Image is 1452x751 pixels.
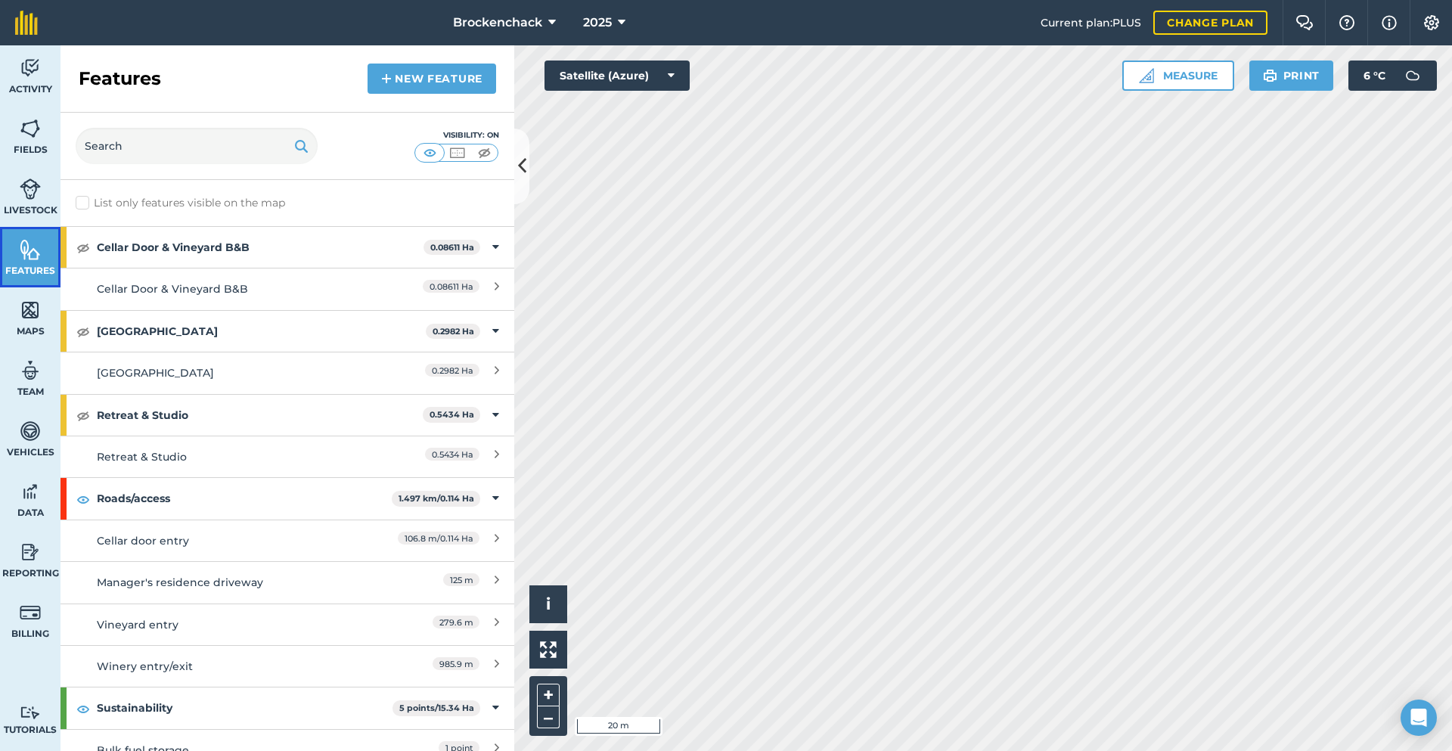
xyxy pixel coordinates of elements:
[20,178,41,200] img: svg+xml;base64,PD94bWwgdmVyc2lvbj0iMS4wIiBlbmNvZGluZz0idXRmLTgiPz4KPCEtLSBHZW5lcmF0b3I6IEFkb2JlIE...
[1401,700,1437,736] div: Open Intercom Messenger
[546,594,551,613] span: i
[76,128,318,164] input: Search
[20,238,41,261] img: svg+xml;base64,PHN2ZyB4bWxucz0iaHR0cDovL3d3dy53My5vcmcvMjAwMC9zdmciIHdpZHRoPSI1NiIgaGVpZ2h0PSI2MC...
[20,299,41,321] img: svg+xml;base64,PHN2ZyB4bWxucz0iaHR0cDovL3d3dy53My5vcmcvMjAwMC9zdmciIHdpZHRoPSI1NiIgaGVpZ2h0PSI2MC...
[20,359,41,382] img: svg+xml;base64,PD94bWwgdmVyc2lvbj0iMS4wIiBlbmNvZGluZz0idXRmLTgiPz4KPCEtLSBHZW5lcmF0b3I6IEFkb2JlIE...
[1398,61,1428,91] img: svg+xml;base64,PD94bWwgdmVyc2lvbj0iMS4wIiBlbmNvZGluZz0idXRmLTgiPz4KPCEtLSBHZW5lcmF0b3I6IEFkb2JlIE...
[540,641,557,658] img: Four arrows, one pointing top left, one top right, one bottom right and the last bottom left
[97,658,365,675] div: Winery entry/exit
[60,268,514,309] a: Cellar Door & Vineyard B&B0.08611 Ha
[97,311,426,352] strong: [GEOGRAPHIC_DATA]
[60,604,514,645] a: Vineyard entry279.6 m
[1263,67,1277,85] img: svg+xml;base64,PHN2ZyB4bWxucz0iaHR0cDovL3d3dy53My5vcmcvMjAwMC9zdmciIHdpZHRoPSIxOSIgaGVpZ2h0PSIyNC...
[537,706,560,728] button: –
[414,129,499,141] div: Visibility: On
[425,448,479,461] span: 0.5434 Ha
[399,703,474,713] strong: 5 points / 15.34 Ha
[433,616,479,628] span: 279.6 m
[433,326,474,337] strong: 0.2982 Ha
[76,195,285,211] label: List only features visible on the map
[97,478,392,519] strong: Roads/access
[97,281,365,297] div: Cellar Door & Vineyard B&B
[433,657,479,670] span: 985.9 m
[443,573,479,586] span: 125 m
[60,561,514,603] a: Manager's residence driveway125 m
[1139,68,1154,83] img: Ruler icon
[448,145,467,160] img: svg+xml;base64,PHN2ZyB4bWxucz0iaHR0cDovL3d3dy53My5vcmcvMjAwMC9zdmciIHdpZHRoPSI1MCIgaGVpZ2h0PSI0MC...
[60,227,514,268] div: Cellar Door & Vineyard B&B0.08611 Ha
[20,601,41,624] img: svg+xml;base64,PD94bWwgdmVyc2lvbj0iMS4wIiBlbmNvZGluZz0idXRmLTgiPz4KPCEtLSBHZW5lcmF0b3I6IEFkb2JlIE...
[423,280,479,293] span: 0.08611 Ha
[381,70,392,88] img: svg+xml;base64,PHN2ZyB4bWxucz0iaHR0cDovL3d3dy53My5vcmcvMjAwMC9zdmciIHdpZHRoPSIxNCIgaGVpZ2h0PSIyNC...
[15,11,38,35] img: fieldmargin Logo
[97,574,365,591] div: Manager's residence driveway
[453,14,542,32] span: Brockenchack
[20,117,41,140] img: svg+xml;base64,PHN2ZyB4bWxucz0iaHR0cDovL3d3dy53My5vcmcvMjAwMC9zdmciIHdpZHRoPSI1NiIgaGVpZ2h0PSI2MC...
[1249,61,1334,91] button: Print
[97,616,365,633] div: Vineyard entry
[425,364,479,377] span: 0.2982 Ha
[1122,61,1234,91] button: Measure
[1348,61,1437,91] button: 6 °C
[399,493,474,504] strong: 1.497 km / 0.114 Ha
[20,57,41,79] img: svg+xml;base64,PD94bWwgdmVyc2lvbj0iMS4wIiBlbmNvZGluZz0idXRmLTgiPz4KPCEtLSBHZW5lcmF0b3I6IEFkb2JlIE...
[1364,61,1385,91] span: 6 ° C
[529,585,567,623] button: i
[583,14,612,32] span: 2025
[1338,15,1356,30] img: A question mark icon
[1153,11,1267,35] a: Change plan
[420,145,439,160] img: svg+xml;base64,PHN2ZyB4bWxucz0iaHR0cDovL3d3dy53My5vcmcvMjAwMC9zdmciIHdpZHRoPSI1MCIgaGVpZ2h0PSI0MC...
[60,395,514,436] div: Retreat & Studio0.5434 Ha
[76,700,90,718] img: svg+xml;base64,PHN2ZyB4bWxucz0iaHR0cDovL3d3dy53My5vcmcvMjAwMC9zdmciIHdpZHRoPSIxOCIgaGVpZ2h0PSIyNC...
[76,322,90,340] img: svg+xml;base64,PHN2ZyB4bWxucz0iaHR0cDovL3d3dy53My5vcmcvMjAwMC9zdmciIHdpZHRoPSIxOCIgaGVpZ2h0PSIyNC...
[20,420,41,442] img: svg+xml;base64,PD94bWwgdmVyc2lvbj0iMS4wIiBlbmNvZGluZz0idXRmLTgiPz4KPCEtLSBHZW5lcmF0b3I6IEFkb2JlIE...
[76,406,90,424] img: svg+xml;base64,PHN2ZyB4bWxucz0iaHR0cDovL3d3dy53My5vcmcvMjAwMC9zdmciIHdpZHRoPSIxOCIgaGVpZ2h0PSIyNC...
[398,532,479,545] span: 106.8 m / 0.114 Ha
[97,227,423,268] strong: Cellar Door & Vineyard B&B
[76,238,90,256] img: svg+xml;base64,PHN2ZyB4bWxucz0iaHR0cDovL3d3dy53My5vcmcvMjAwMC9zdmciIHdpZHRoPSIxOCIgaGVpZ2h0PSIyNC...
[60,520,514,561] a: Cellar door entry106.8 m/0.114 Ha
[97,532,365,549] div: Cellar door entry
[97,395,423,436] strong: Retreat & Studio
[1041,14,1141,31] span: Current plan : PLUS
[20,541,41,563] img: svg+xml;base64,PD94bWwgdmVyc2lvbj0iMS4wIiBlbmNvZGluZz0idXRmLTgiPz4KPCEtLSBHZW5lcmF0b3I6IEFkb2JlIE...
[97,687,392,728] strong: Sustainability
[79,67,161,91] h2: Features
[430,409,474,420] strong: 0.5434 Ha
[97,365,365,381] div: [GEOGRAPHIC_DATA]
[1423,15,1441,30] img: A cog icon
[60,645,514,687] a: Winery entry/exit985.9 m
[60,478,514,519] div: Roads/access1.497 km/0.114 Ha
[368,64,496,94] a: New feature
[430,242,474,253] strong: 0.08611 Ha
[60,687,514,728] div: Sustainability5 points/15.34 Ha
[97,448,365,465] div: Retreat & Studio
[544,61,690,91] button: Satellite (Azure)
[20,706,41,720] img: svg+xml;base64,PD94bWwgdmVyc2lvbj0iMS4wIiBlbmNvZGluZz0idXRmLTgiPz4KPCEtLSBHZW5lcmF0b3I6IEFkb2JlIE...
[76,490,90,508] img: svg+xml;base64,PHN2ZyB4bWxucz0iaHR0cDovL3d3dy53My5vcmcvMjAwMC9zdmciIHdpZHRoPSIxOCIgaGVpZ2h0PSIyNC...
[60,352,514,393] a: [GEOGRAPHIC_DATA]0.2982 Ha
[20,480,41,503] img: svg+xml;base64,PD94bWwgdmVyc2lvbj0iMS4wIiBlbmNvZGluZz0idXRmLTgiPz4KPCEtLSBHZW5lcmF0b3I6IEFkb2JlIE...
[1295,15,1314,30] img: Two speech bubbles overlapping with the left bubble in the forefront
[60,436,514,477] a: Retreat & Studio0.5434 Ha
[537,684,560,706] button: +
[60,311,514,352] div: [GEOGRAPHIC_DATA]0.2982 Ha
[475,145,494,160] img: svg+xml;base64,PHN2ZyB4bWxucz0iaHR0cDovL3d3dy53My5vcmcvMjAwMC9zdmciIHdpZHRoPSI1MCIgaGVpZ2h0PSI0MC...
[1382,14,1397,32] img: svg+xml;base64,PHN2ZyB4bWxucz0iaHR0cDovL3d3dy53My5vcmcvMjAwMC9zdmciIHdpZHRoPSIxNyIgaGVpZ2h0PSIxNy...
[294,137,309,155] img: svg+xml;base64,PHN2ZyB4bWxucz0iaHR0cDovL3d3dy53My5vcmcvMjAwMC9zdmciIHdpZHRoPSIxOSIgaGVpZ2h0PSIyNC...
